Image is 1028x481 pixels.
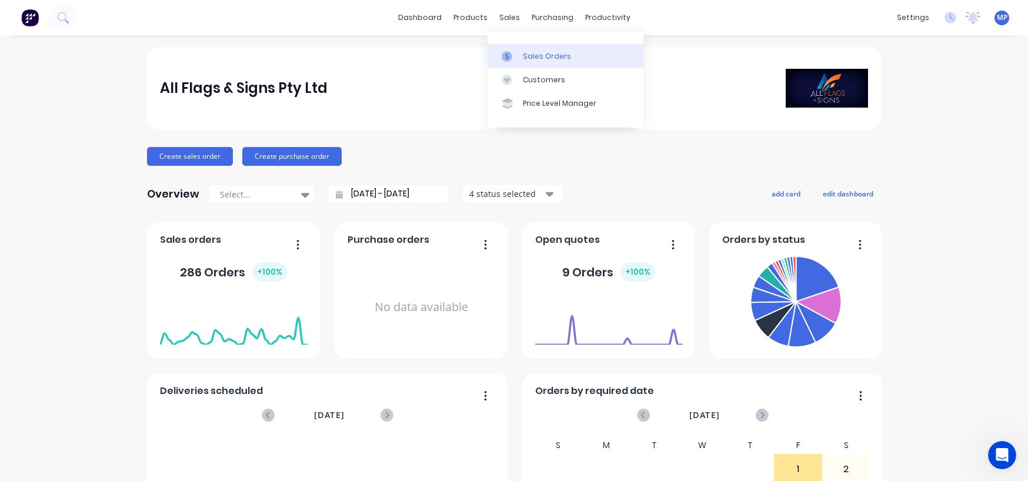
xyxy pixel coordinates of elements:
[180,262,287,282] div: 286 Orders
[579,9,636,26] div: productivity
[147,147,233,166] button: Create sales order
[488,68,643,92] a: Customers
[988,441,1016,469] iframe: Intercom live chat
[815,186,881,201] button: edit dashboard
[469,188,543,200] div: 4 status selected
[620,262,655,282] div: + 100 %
[348,233,429,247] span: Purchase orders
[21,9,39,26] img: Factory
[392,9,448,26] a: dashboard
[493,9,526,26] div: sales
[997,12,1007,23] span: MP
[630,437,679,454] div: T
[535,233,600,247] span: Open quotes
[448,9,493,26] div: products
[242,147,342,166] button: Create purchase order
[582,437,630,454] div: M
[678,437,726,454] div: W
[822,437,870,454] div: S
[774,437,822,454] div: F
[891,9,935,26] div: settings
[764,186,808,201] button: add card
[523,75,565,85] div: Customers
[160,76,328,100] div: All Flags & Signs Pty Ltd
[526,9,579,26] div: purchasing
[252,262,287,282] div: + 100 %
[722,233,805,247] span: Orders by status
[689,409,720,422] span: [DATE]
[535,437,583,454] div: S
[488,44,643,68] a: Sales Orders
[147,182,199,206] div: Overview
[562,262,655,282] div: 9 Orders
[488,92,643,115] a: Price Level Manager
[314,409,345,422] span: [DATE]
[463,185,563,203] button: 4 status selected
[786,69,868,108] img: All Flags & Signs Pty Ltd
[523,98,596,109] div: Price Level Manager
[160,233,221,247] span: Sales orders
[348,252,495,363] div: No data available
[523,51,571,62] div: Sales Orders
[726,437,775,454] div: T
